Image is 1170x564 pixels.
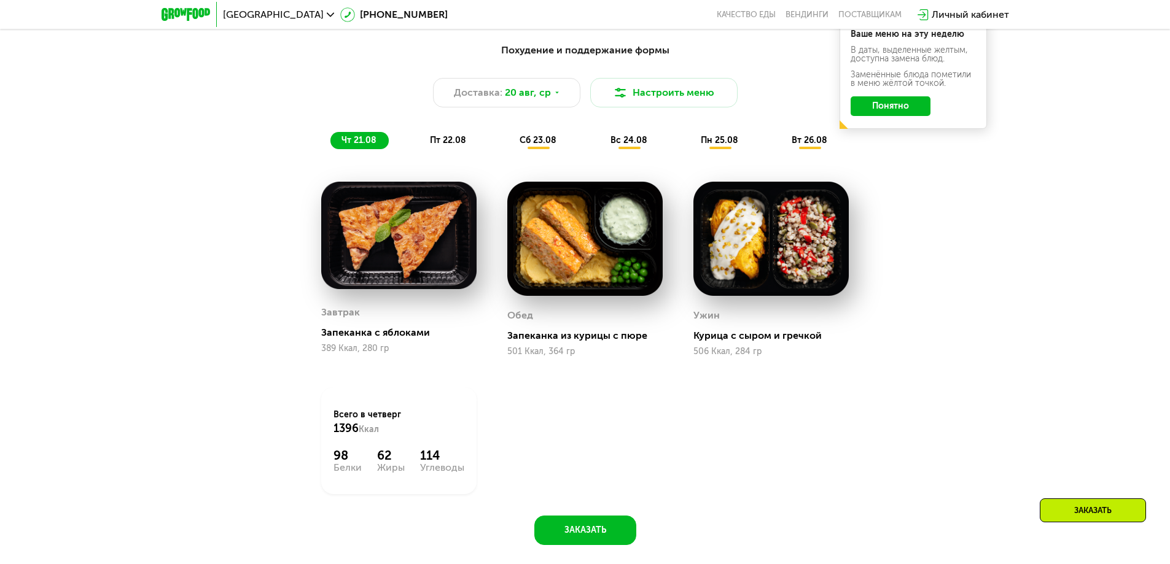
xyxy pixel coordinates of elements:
div: Заменённые блюда пометили в меню жёлтой точкой. [851,71,976,88]
div: Углеводы [420,463,464,473]
div: 98 [333,448,362,463]
div: Ваше меню на эту неделю [851,30,976,39]
span: чт 21.08 [341,135,376,145]
div: Похудение и поддержание формы [222,43,949,58]
div: Запеканка с яблоками [321,326,486,339]
button: Настроить меню [590,78,738,107]
span: вт 26.08 [792,135,827,145]
div: 114 [420,448,464,463]
div: Курица с сыром и гречкой [693,330,859,342]
span: пт 22.08 [430,135,466,145]
div: Личный кабинет [932,7,1009,22]
span: 20 авг, ср [505,85,551,100]
div: 62 [377,448,405,463]
div: В даты, выделенные желтым, доступна замена блюд. [851,46,976,63]
span: сб 23.08 [520,135,556,145]
a: Вендинги [786,10,829,20]
a: Качество еды [717,10,776,20]
div: Жиры [377,463,405,473]
button: Понятно [851,96,930,116]
span: [GEOGRAPHIC_DATA] [223,10,324,20]
div: Всего в четверг [333,409,464,436]
span: пн 25.08 [701,135,738,145]
div: Обед [507,306,533,325]
div: Заказать [1040,498,1146,522]
a: [PHONE_NUMBER] [340,7,448,22]
div: Запеканка из курицы с пюре [507,330,673,342]
div: Ужин [693,306,720,325]
div: Белки [333,463,362,473]
div: поставщикам [838,10,902,20]
span: вс 24.08 [610,135,647,145]
button: Заказать [534,516,636,545]
div: Завтрак [321,303,360,322]
div: 501 Ккал, 364 гр [507,347,663,357]
span: Ккал [359,424,379,435]
div: 506 Ккал, 284 гр [693,347,849,357]
div: 389 Ккал, 280 гр [321,344,477,353]
span: 1396 [333,422,359,435]
span: Доставка: [454,85,502,100]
